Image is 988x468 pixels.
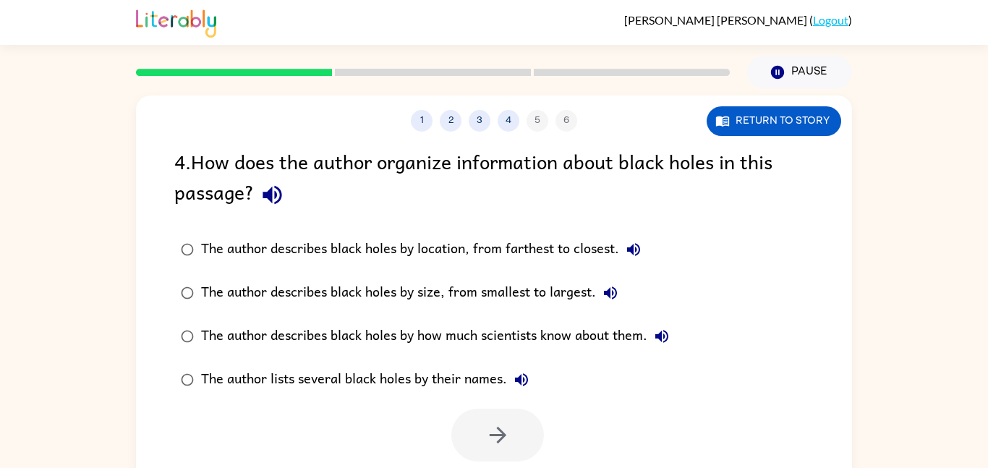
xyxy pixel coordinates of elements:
div: The author describes black holes by size, from smallest to largest. [201,278,625,307]
button: 4 [498,110,519,132]
button: The author lists several black holes by their names. [507,365,536,394]
a: Logout [813,13,848,27]
button: 1 [411,110,433,132]
button: Pause [747,56,852,89]
button: Return to story [707,106,841,136]
div: The author describes black holes by location, from farthest to closest. [201,235,648,264]
div: The author describes black holes by how much scientists know about them. [201,322,676,351]
span: [PERSON_NAME] [PERSON_NAME] [624,13,809,27]
button: The author describes black holes by size, from smallest to largest. [596,278,625,307]
div: 4 . How does the author organize information about black holes in this passage? [174,146,814,213]
div: ( ) [624,13,852,27]
button: 2 [440,110,461,132]
button: The author describes black holes by location, from farthest to closest. [619,235,648,264]
img: Literably [136,6,216,38]
div: The author lists several black holes by their names. [201,365,536,394]
button: 3 [469,110,490,132]
button: The author describes black holes by how much scientists know about them. [647,322,676,351]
